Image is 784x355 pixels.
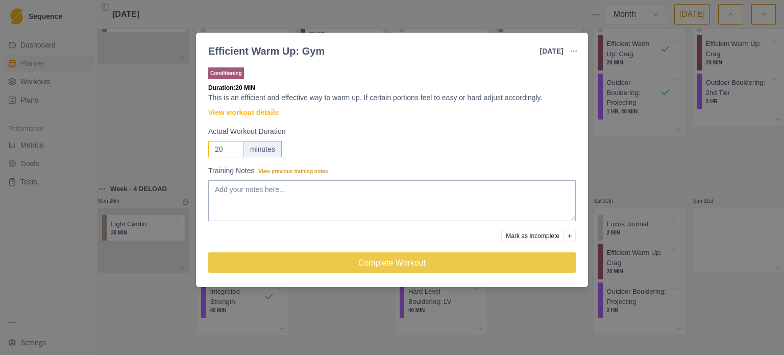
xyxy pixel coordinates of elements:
p: This is an efficient and effective way to warm up. If certain portions feel to easy or hard adjus... [208,92,576,103]
p: [DATE] [540,46,563,57]
p: Conditioning [208,67,244,79]
button: Add reason [563,230,576,242]
a: View workout details [208,107,279,118]
span: View previous training notes [259,169,328,174]
div: minutes [243,141,282,157]
button: Complete Workout [208,252,576,273]
label: Training Notes [208,165,570,176]
button: Mark as Incomplete [501,230,564,242]
div: Efficient Warm Up: Gym [208,43,325,59]
label: Actual Workout Duration [208,126,570,137]
p: Duration: 20 MIN [208,83,576,92]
